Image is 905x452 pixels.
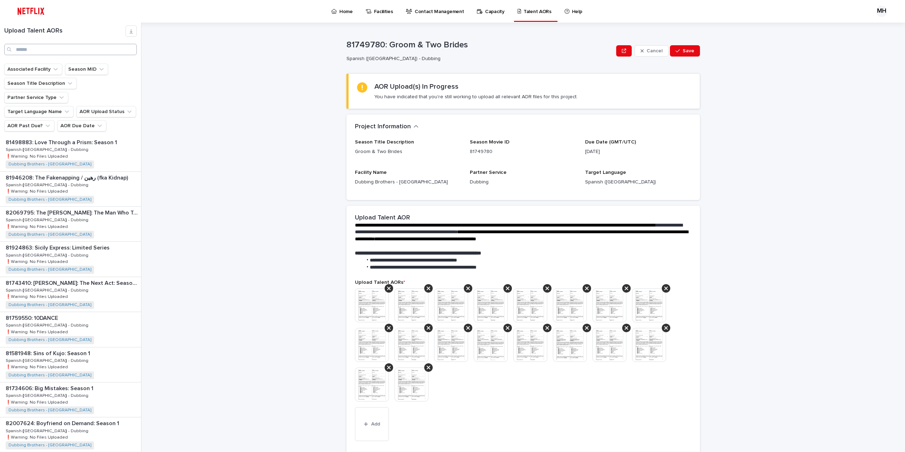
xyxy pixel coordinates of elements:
[6,322,90,328] p: Spanish ([GEOGRAPHIC_DATA]) - Dubbing
[8,267,91,272] a: Dubbing Brothers - [GEOGRAPHIC_DATA]
[371,422,380,427] span: Add
[6,328,69,335] p: ❗️Warning: No Files Uploaded
[346,40,613,50] p: 81749780: Groom & Two Brides
[57,120,106,131] button: AOR Due Date
[585,148,691,155] p: [DATE]
[355,407,389,441] button: Add
[585,170,626,175] span: Target Language
[8,443,91,448] a: Dubbing Brothers - [GEOGRAPHIC_DATA]
[585,140,636,145] span: Due Date (GMT/UTC)
[6,434,69,440] p: ❗️Warning: No Files Uploaded
[470,178,576,186] p: Dubbing
[6,427,90,434] p: Spanish ([GEOGRAPHIC_DATA]) - Dubbing
[470,140,509,145] span: Season Movie ID
[8,373,91,378] a: Dubbing Brothers - [GEOGRAPHIC_DATA]
[355,123,419,131] button: Project Information
[6,153,69,159] p: ❗️Warning: No Files Uploaded
[4,44,137,55] input: Search
[4,120,54,131] button: AOR Past Due?
[6,392,90,398] p: Spanish ([GEOGRAPHIC_DATA]) - Dubbing
[585,178,691,186] p: Spanish ([GEOGRAPHIC_DATA])
[470,170,507,175] span: Partner Service
[635,45,668,57] button: Cancel
[4,106,74,117] button: Target Language Name
[4,78,77,89] button: Season Title Description
[374,82,459,91] h2: AOR Upload(s) In Progress
[470,148,576,155] p: 81749780
[6,258,69,264] p: ❗️Warning: No Files Uploaded
[8,303,91,307] a: Dubbing Brothers - [GEOGRAPHIC_DATA]
[683,48,694,53] span: Save
[6,216,90,223] p: Spanish ([GEOGRAPHIC_DATA]) - Dubbing
[6,138,118,146] p: 81498883: Love Through a Prism: Season 1
[355,178,461,186] p: Dubbing Brothers - [GEOGRAPHIC_DATA]
[6,252,90,258] p: Spanish ([GEOGRAPHIC_DATA]) - Dubbing
[355,214,410,222] h2: Upload Talent AOR
[6,287,90,293] p: Spanish ([GEOGRAPHIC_DATA]) - Dubbing
[355,170,387,175] span: Facility Name
[4,27,125,35] h1: Upload Talent AORs
[355,280,405,285] span: Upload Talent AORs
[6,173,129,181] p: 81946208: The Fakenapping / رهين (fka Kidnap)
[8,408,91,413] a: Dubbing Brothers - [GEOGRAPHIC_DATA]
[8,232,91,237] a: Dubbing Brothers - [GEOGRAPHIC_DATA]
[355,148,461,155] p: Groom & Two Brides
[65,64,108,75] button: Season MID
[6,357,90,363] p: Spanish ([GEOGRAPHIC_DATA]) - Dubbing
[8,337,91,342] a: Dubbing Brothers - [GEOGRAPHIC_DATA]
[14,4,48,18] img: ifQbXi3ZQGMSEF7WDB7W
[876,6,887,17] div: MH
[6,223,69,229] p: ❗️Warning: No Files Uploaded
[6,208,140,216] p: 82069795: The Stringer: The Man Who Took The Photo
[6,419,121,427] p: 82007624: Boyfriend on Demand: Season 1
[6,188,69,194] p: ❗️Warning: No Files Uploaded
[4,92,68,103] button: Partner Service Type
[6,293,69,299] p: ❗️Warning: No Files Uploaded
[8,162,91,167] a: Dubbing Brothers - [GEOGRAPHIC_DATA]
[4,64,62,75] button: Associated Facility
[6,349,92,357] p: 81581948: Sins of Kujo: Season 1
[6,399,69,405] p: ❗️Warning: No Files Uploaded
[8,197,91,202] a: Dubbing Brothers - [GEOGRAPHIC_DATA]
[647,48,662,53] span: Cancel
[6,181,90,188] p: Spanish ([GEOGRAPHIC_DATA]) - Dubbing
[355,140,414,145] span: Season Title Description
[355,123,411,131] h2: Project Information
[6,278,140,287] p: 81743410: [PERSON_NAME]: The Next Act: Season 1
[670,45,700,57] button: Save
[6,313,59,322] p: 81759550: 10DANCE
[346,56,611,62] p: Spanish ([GEOGRAPHIC_DATA]) - Dubbing
[6,363,69,370] p: ❗️Warning: No Files Uploaded
[374,94,578,100] p: You have indicated that you're still working to upload all relevant AOR files for this project.
[76,106,136,117] button: AOR Upload Status
[6,384,95,392] p: 81734606: Big Mistakes: Season 1
[6,146,90,152] p: Spanish ([GEOGRAPHIC_DATA]) - Dubbing
[6,243,111,251] p: 81924863: Sicily Express: Limited Series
